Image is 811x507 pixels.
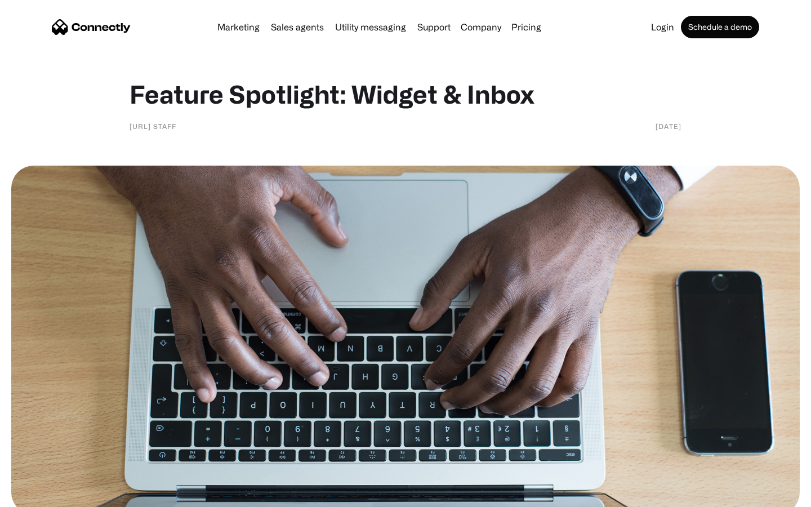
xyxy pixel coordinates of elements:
div: [DATE] [656,121,681,132]
div: Company [457,19,505,35]
div: Company [461,19,501,35]
a: Sales agents [266,23,328,32]
a: Utility messaging [331,23,411,32]
h1: Feature Spotlight: Widget & Inbox [130,79,681,109]
a: Login [647,23,679,32]
a: Marketing [213,23,264,32]
div: [URL] staff [130,121,176,132]
a: Pricing [507,23,546,32]
a: Schedule a demo [681,16,759,38]
ul: Language list [23,487,68,503]
a: Support [413,23,455,32]
a: home [52,19,131,35]
aside: Language selected: English [11,487,68,503]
